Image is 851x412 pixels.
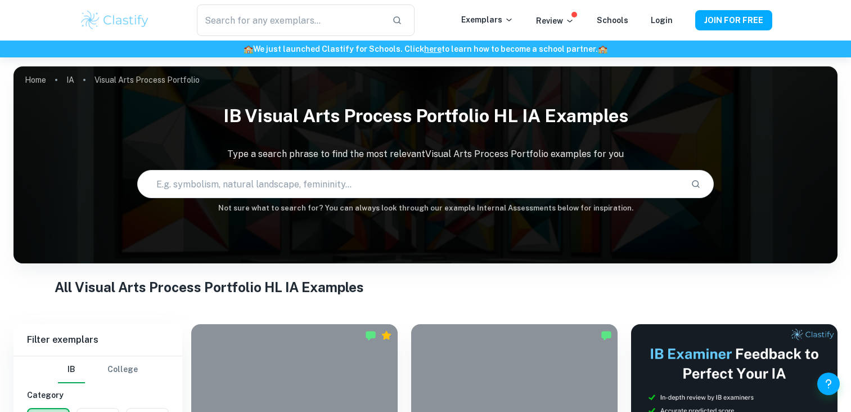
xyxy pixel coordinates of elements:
[66,72,74,88] a: IA
[2,43,849,55] h6: We just launched Clastify for Schools. Click to learn how to become a school partner.
[244,44,253,53] span: 🏫
[13,203,838,214] h6: Not sure what to search for? You can always look through our example Internal Assessments below f...
[197,5,382,36] input: Search for any exemplars...
[107,356,138,383] button: College
[138,168,682,200] input: E.g. symbolism, natural landscape, femininity...
[25,72,46,88] a: Home
[601,330,612,341] img: Marked
[817,373,840,395] button: Help and Feedback
[13,98,838,134] h1: IB Visual Arts Process Portfolio HL IA examples
[461,14,514,26] p: Exemplars
[13,324,182,356] h6: Filter exemplars
[55,277,796,297] h1: All Visual Arts Process Portfolio HL IA Examples
[536,15,574,27] p: Review
[27,389,169,401] h6: Category
[365,330,376,341] img: Marked
[424,44,442,53] a: here
[695,10,772,30] button: JOIN FOR FREE
[651,16,673,25] a: Login
[13,147,838,161] p: Type a search phrase to find the most relevant Visual Arts Process Portfolio examples for you
[597,16,628,25] a: Schools
[686,174,705,194] button: Search
[58,356,138,383] div: Filter type choice
[381,330,392,341] div: Premium
[79,9,151,32] img: Clastify logo
[598,44,607,53] span: 🏫
[58,356,85,383] button: IB
[94,74,200,86] p: Visual Arts Process Portfolio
